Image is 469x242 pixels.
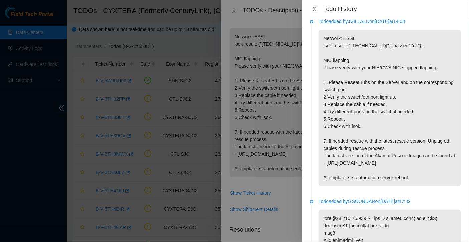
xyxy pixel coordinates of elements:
p: Todo added by JVILLALO on [DATE] at 14:08 [319,18,461,25]
button: Close [310,6,319,12]
p: Network: ESSL isok-result: {"[TECHNICAL_ID]":{"passed":"ok"}} NIC flapping Please verify with you... [319,30,461,186]
span: close [312,6,317,12]
div: Todo History [323,5,461,13]
p: Todo added by GSOUNDAR on [DATE] at 17:32 [319,198,461,205]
